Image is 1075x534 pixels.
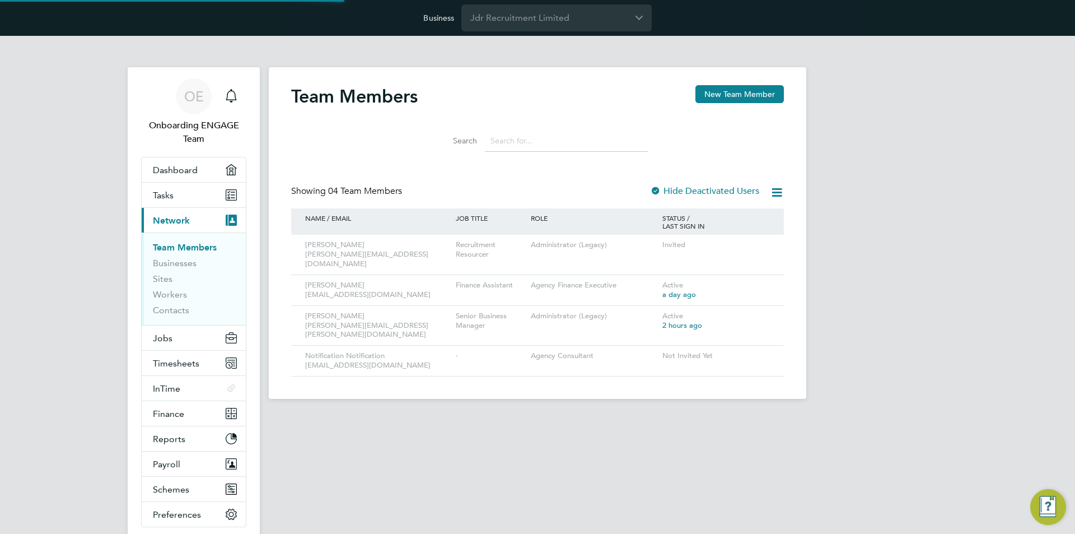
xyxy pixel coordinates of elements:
[153,289,187,300] a: Workers
[528,208,660,227] div: ROLE
[528,275,660,296] div: Agency Finance Executive
[153,509,201,520] span: Preferences
[662,290,696,299] span: a day ago
[153,358,199,369] span: Timesheets
[141,119,246,146] span: Onboarding ENGAGE Team
[142,183,246,207] a: Tasks
[528,306,660,327] div: Administrator (Legacy)
[302,306,453,346] div: [PERSON_NAME] [PERSON_NAME][EMAIL_ADDRESS][PERSON_NAME][DOMAIN_NAME]
[153,165,198,175] span: Dashboard
[453,275,528,296] div: Finance Assistant
[142,477,246,502] button: Schemes
[142,502,246,527] button: Preferences
[153,258,197,268] a: Businesses
[153,190,174,201] span: Tasks
[291,185,404,197] div: Showing
[142,233,246,325] div: Network
[328,185,402,197] span: 04 Team Members
[528,346,660,366] div: Agency Consultant
[153,305,189,315] a: Contacts
[427,136,477,146] label: Search
[142,452,246,476] button: Payroll
[153,484,189,495] span: Schemes
[141,78,246,146] a: OEOnboarding ENGAGE Team
[142,401,246,426] button: Finance
[1030,489,1066,525] button: Engage Resource Center
[153,242,217,253] a: Team Members
[485,130,648,152] input: Search for...
[142,326,246,350] button: Jobs
[453,306,528,336] div: Senior Business Manager
[142,157,246,182] a: Dashboard
[453,346,528,366] div: -
[453,208,528,227] div: JOB TITLE
[153,408,184,419] span: Finance
[660,275,773,305] div: Active
[153,459,180,470] span: Payroll
[660,346,773,366] div: Not Invited Yet
[423,13,454,23] label: Business
[302,346,453,376] div: Notification Notification [EMAIL_ADDRESS][DOMAIN_NAME]
[453,235,528,265] div: Recruitment Resourcer
[695,85,784,103] button: New Team Member
[662,321,702,330] span: 2 hours ago
[302,208,453,227] div: NAME / EMAIL
[660,208,773,235] div: STATUS / LAST SIGN IN
[650,185,759,197] label: Hide Deactivated Users
[184,89,204,104] span: OE
[142,426,246,451] button: Reports
[142,208,246,233] button: Network
[660,235,773,256] div: Invited
[142,376,246,401] button: InTime
[528,235,660,256] div: Administrator (Legacy)
[153,383,180,394] span: InTime
[291,85,418,108] h2: Team Members
[142,351,246,375] button: Timesheets
[302,235,453,275] div: [PERSON_NAME] [PERSON_NAME][EMAIL_ADDRESS][DOMAIN_NAME]
[660,306,773,336] div: Active
[302,275,453,305] div: [PERSON_NAME] [EMAIL_ADDRESS][DOMAIN_NAME]
[153,273,172,284] a: Sites
[153,434,185,444] span: Reports
[153,333,172,343] span: Jobs
[153,215,190,226] span: Network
